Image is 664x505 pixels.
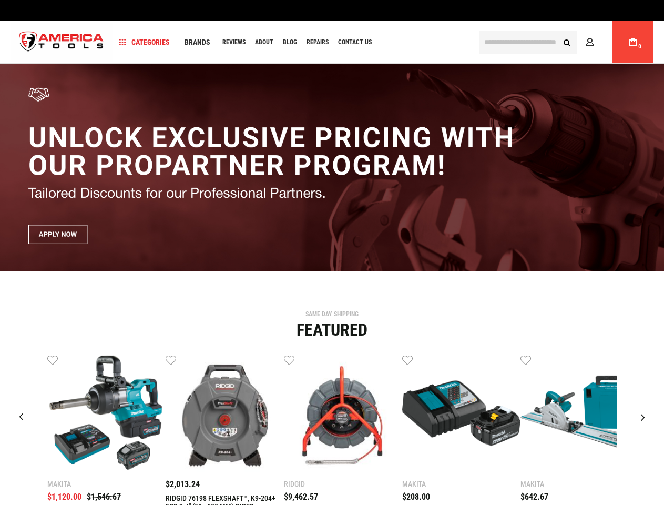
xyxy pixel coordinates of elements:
button: Search [557,32,577,52]
a: MAKITA BL1840BDC1 18V LXT® LITHIUM-ION BATTERY AND CHARGER STARTER PACK, BL1840B, DC18RC (4.0AH) [402,354,520,475]
span: Reviews [222,39,246,45]
a: RIDGID 76883 SEESNAKE® MINI PRO [284,354,402,475]
img: Makita GWT10T 40V max XGT® Brushless Cordless 4‑Sp. High‑Torque 1" Sq. Drive D‑Handle Extended An... [47,354,166,472]
img: RIDGID 76198 FLEXSHAFT™, K9-204+ FOR 2-4 [166,354,284,472]
span: $208.00 [402,492,430,502]
a: Categories [115,35,175,49]
img: MAKITA SP6000J1 6-1/2" PLUNGE CIRCULAR SAW, 55" GUIDE RAIL, 12 AMP, ELECTRIC BRAKE, CASE [520,354,639,472]
span: Repairs [307,39,329,45]
a: Repairs [302,35,333,49]
span: $2,013.24 [166,479,200,489]
div: SAME DAY SHIPPING [8,311,656,317]
img: MAKITA BL1840BDC1 18V LXT® LITHIUM-ION BATTERY AND CHARGER STARTER PACK, BL1840B, DC18RC (4.0AH) [402,354,520,472]
span: $9,462.57 [284,492,318,502]
img: America Tools [11,23,113,62]
span: About [255,39,273,45]
a: 0 [623,21,643,63]
a: RIDGID 76198 FLEXSHAFT™, K9-204+ FOR 2-4 [166,354,284,475]
span: $642.67 [520,492,548,502]
span: 0 [638,44,641,49]
a: Contact Us [333,35,376,49]
span: $1,120.00 [47,492,81,502]
div: Makita [402,480,520,488]
a: MAKITA SP6000J1 6-1/2" PLUNGE CIRCULAR SAW, 55" GUIDE RAIL, 12 AMP, ELECTRIC BRAKE, CASE [520,354,639,475]
span: Contact Us [338,39,372,45]
span: Categories [119,38,170,46]
div: Makita [520,480,639,488]
img: RIDGID 76883 SEESNAKE® MINI PRO [284,354,402,472]
a: Brands [180,35,215,49]
a: store logo [11,23,113,62]
span: Blog [283,39,297,45]
a: Reviews [218,35,250,49]
a: About [250,35,278,49]
div: Featured [8,321,656,338]
div: Ridgid [284,480,402,488]
span: Brands [185,38,210,46]
a: Blog [278,35,302,49]
span: $1,546.67 [87,492,121,502]
div: Makita [47,480,166,488]
a: Makita GWT10T 40V max XGT® Brushless Cordless 4‑Sp. High‑Torque 1" Sq. Drive D‑Handle Extended An... [47,354,166,475]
